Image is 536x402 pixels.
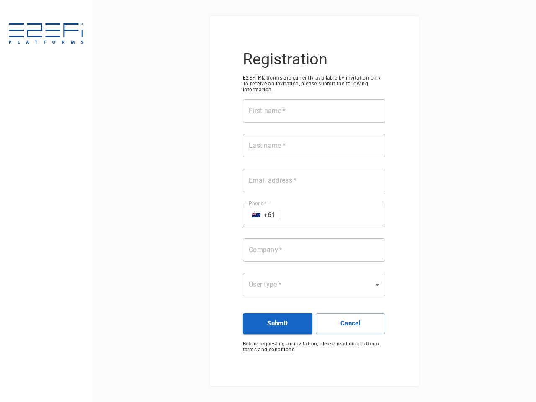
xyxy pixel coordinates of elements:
[249,208,264,223] button: Select country
[252,213,260,217] img: unknown
[243,313,312,334] button: Submit
[243,341,385,353] span: Before requesting an invitation, please read our
[243,50,385,68] h3: Registration
[243,75,385,93] span: E2EFi Platforms are currently available by invitation only. To receive an invitation, please subm...
[243,341,379,353] span: platform terms and conditions
[249,200,267,207] label: Phone
[316,313,385,334] button: Cancel
[8,23,84,45] img: E2EFiPLATFORMS-7f06cbf9.svg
